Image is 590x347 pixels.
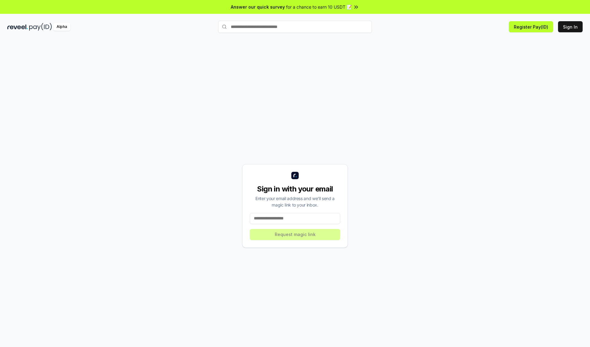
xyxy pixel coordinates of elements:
div: Alpha [53,23,70,31]
span: for a chance to earn 10 USDT 📝 [286,4,352,10]
img: logo_small [291,172,299,179]
button: Sign In [558,21,583,32]
div: Enter your email address and we’ll send a magic link to your inbox. [250,195,340,208]
button: Register Pay(ID) [509,21,553,32]
div: Sign in with your email [250,184,340,194]
span: Answer our quick survey [231,4,285,10]
img: pay_id [29,23,52,31]
img: reveel_dark [7,23,28,31]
